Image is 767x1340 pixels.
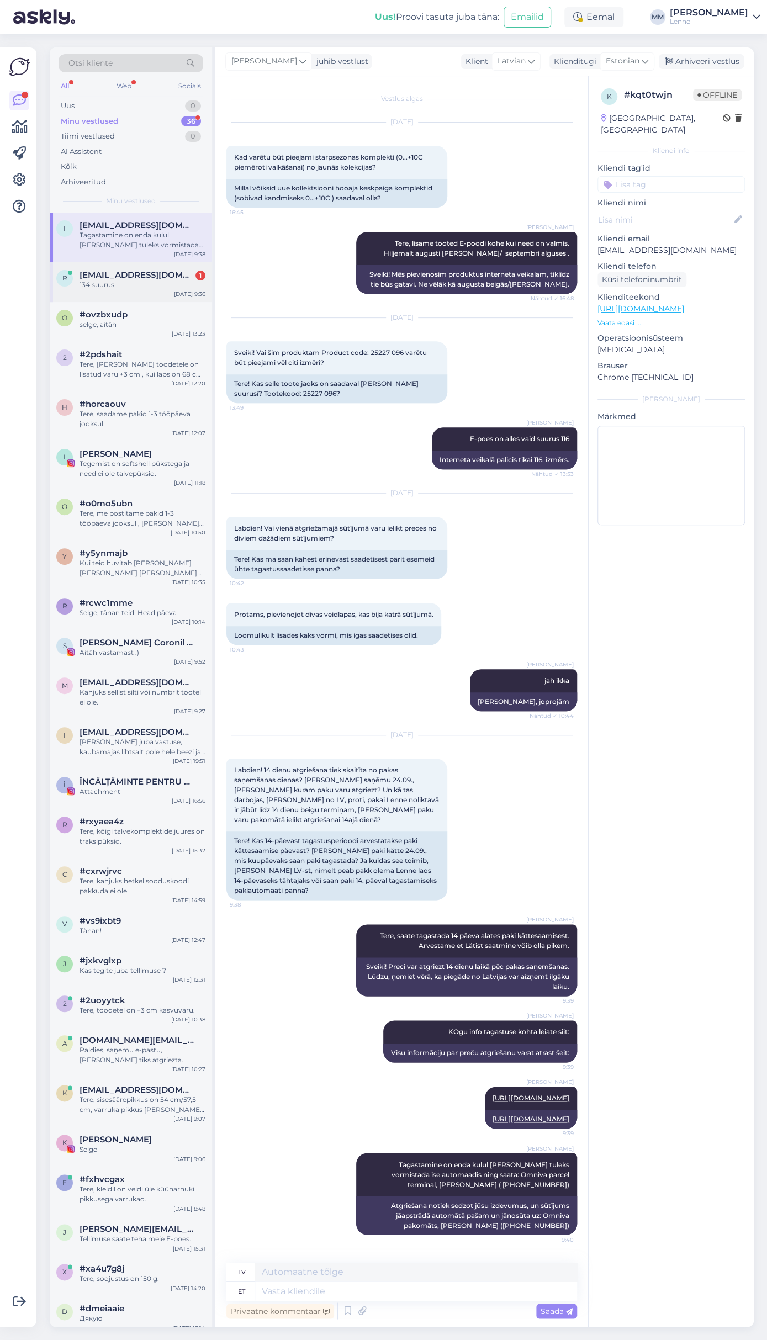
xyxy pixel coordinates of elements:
[597,233,745,245] p: Kliendi email
[195,271,205,280] div: 1
[375,12,396,22] b: Uus!
[174,658,205,666] div: [DATE] 9:52
[597,332,745,344] p: Operatsioonisüsteem
[176,79,203,93] div: Socials
[64,453,66,461] span: І
[356,1196,577,1235] div: Atgriešana notiek sedzot jūsu izdevumus, un sūtījums jāapstrādā automātā pašam un jānosūta uz: Om...
[597,176,745,193] input: Lisa tag
[597,372,745,383] p: Chrome [TECHNICAL_ID]
[173,1115,205,1123] div: [DATE] 9:07
[114,79,134,93] div: Web
[670,17,748,26] div: Lenne
[80,916,121,926] span: #vs9ixbt9
[356,957,577,996] div: Sveiki! Preci var atgriezt 14 dienu laikā pēc pakas saņemšanas. Lūdzu, ņemiet vērā, ka piegāde no...
[181,116,201,127] div: 36
[80,1145,205,1154] div: Selge
[185,100,201,112] div: 0
[80,956,121,966] span: #jxkvglxp
[231,55,297,67] span: [PERSON_NAME]
[564,7,623,27] div: Eemal
[64,781,66,789] span: Î
[80,638,194,648] span: Silva Coronil Olivares
[80,320,205,330] div: selge, aitäh
[392,1160,571,1188] span: Tagastamine on enda kulul [PERSON_NAME] tuleks vormistada ise automaadis ning saata: Omniva parce...
[80,777,194,787] span: ÎNCĂLȚĂMINTE PENTRU COPII | MOLDOVA
[185,131,201,142] div: 0
[61,100,75,112] div: Uus
[80,548,128,558] span: #y5ynmajb
[80,1234,205,1244] div: Tellimuse saate teha meie E-poes.
[234,348,429,367] span: Sveiki! Vai šim produktam Product code: 25227 096 varētu būt pieejami vēl citi izmēri?
[106,196,156,206] span: Minu vestlused
[597,162,745,174] p: Kliendi tag'id
[526,1078,574,1086] span: [PERSON_NAME]
[226,550,447,579] div: Tere! Kas ma saan kahest erinevast saadetisest pärit esemeid ühte tagastussaadetisse panna?
[62,681,68,690] span: M
[226,730,577,740] div: [DATE]
[230,579,271,587] span: 10:42
[226,179,447,208] div: Millal võiksid uue kollektsiooni hooaja keskpaiga komplektid (sobivad kandmiseks 0...+10C ) saada...
[498,55,526,67] span: Latvian
[598,214,732,226] input: Lisa nimi
[68,57,113,69] span: Otsi kliente
[532,1063,574,1071] span: 9:39
[171,896,205,904] div: [DATE] 14:59
[63,999,67,1008] span: 2
[62,870,67,878] span: c
[80,648,205,658] div: Aitäh vastamast :)
[597,261,745,272] p: Kliendi telefon
[63,353,67,362] span: 2
[80,966,205,976] div: Kas tegite juba tellimuse ?
[61,177,106,188] div: Arhiveeritud
[230,404,271,412] span: 13:49
[80,1313,205,1323] div: Дякую
[597,411,745,422] p: Märkmed
[62,314,67,322] span: o
[80,310,128,320] span: #ovzbxudp
[62,1138,67,1147] span: K
[80,1005,205,1015] div: Tere, toodetel on +3 cm kasvuvaru.
[607,92,612,100] span: k
[230,645,271,654] span: 10:43
[493,1115,569,1123] a: [URL][DOMAIN_NAME]
[61,131,115,142] div: Tiimi vestlused
[380,931,571,950] span: Tere, saate tagastada 14 päeva alates paki kättesaamisest. Arvestame et Lätist saatmine võib olla...
[597,318,745,328] p: Vaata edasi ...
[173,1154,205,1163] div: [DATE] 9:06
[470,435,569,443] span: E-poes on alles vaid suurus 116
[173,976,205,984] div: [DATE] 12:31
[226,374,447,403] div: Tere! Kas selle toote jaoks on saadaval [PERSON_NAME] suurusi? Tootekood: 25227 096?
[531,470,574,478] span: Nähtud ✓ 13:53
[80,270,194,280] span: remmet.carolina@gmail.com
[597,245,745,256] p: [EMAIL_ADDRESS][DOMAIN_NAME]
[80,499,133,509] span: #o0mo5ubn
[226,117,577,127] div: [DATE]
[659,54,744,69] div: Arhiveeri vestlus
[597,394,745,404] div: [PERSON_NAME]
[532,997,574,1005] span: 9:39
[532,1235,574,1243] span: 9:40
[226,1304,334,1318] div: Privaatne kommentaar
[171,936,205,944] div: [DATE] 12:47
[173,1204,205,1212] div: [DATE] 8:48
[541,1306,573,1316] span: Saada
[530,712,574,720] span: Nähtud ✓ 10:44
[80,230,205,250] div: Tagastamine on enda kulul [PERSON_NAME] tuleks vormistada ise automaadis ning saata: Omniva parce...
[80,1184,205,1204] div: Tere, kleidil on veidi üle küünarnuki pikkusega varrukad.
[80,737,205,757] div: [PERSON_NAME] juba vastuse, kaubamajas lihtsalt pole hele beezi ja teil mõlemad toonid olemas😊
[230,208,271,216] span: 16:45
[597,360,745,372] p: Brauser
[80,727,194,737] span: iepihelgas@gmail.com
[234,610,433,618] span: Protams, pievienojot divas veidlapas, kas bija katrā sūtījumā.
[526,223,574,231] span: [PERSON_NAME]
[171,1015,205,1024] div: [DATE] 10:38
[62,403,67,411] span: h
[173,1244,205,1252] div: [DATE] 15:31
[61,161,77,172] div: Kõik
[62,1178,67,1187] span: f
[312,56,368,67] div: juhib vestlust
[80,1304,124,1313] span: #dmeiaaie
[226,488,577,498] div: [DATE]
[61,116,118,127] div: Minu vestlused
[461,56,488,67] div: Klient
